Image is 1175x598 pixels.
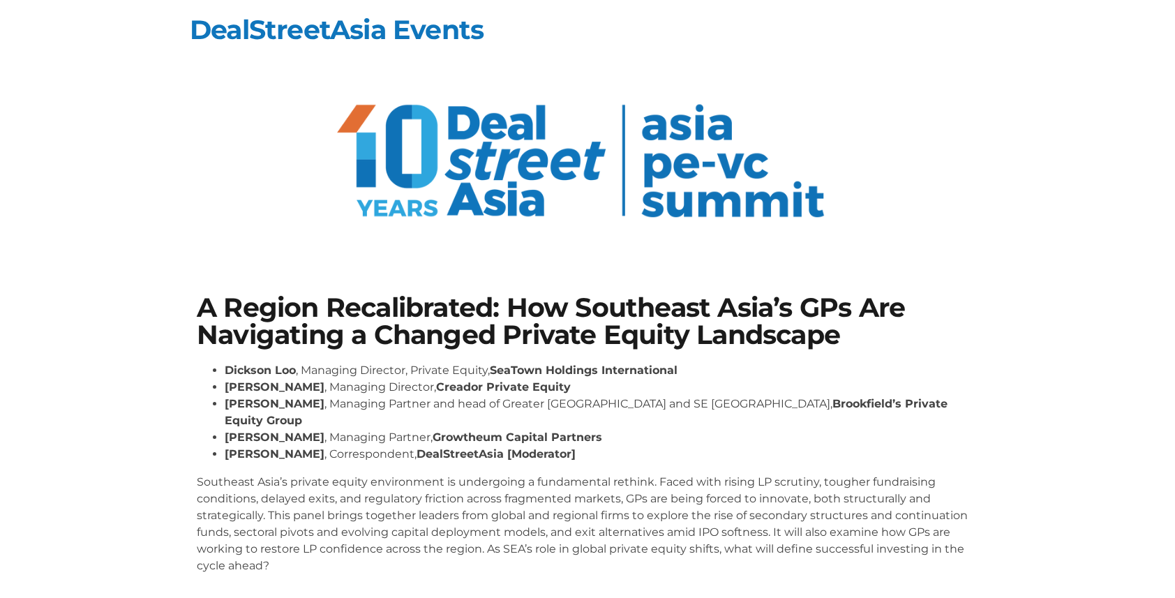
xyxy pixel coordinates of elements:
li: , Managing Director, [225,379,978,396]
strong: Creador Private Equity [436,380,571,394]
li: , Managing Partner, [225,429,978,446]
li: , Managing Partner and head of Greater [GEOGRAPHIC_DATA] and SE [GEOGRAPHIC_DATA], [225,396,978,429]
p: Southeast Asia’s private equity environment is undergoing a fundamental rethink. Faced with risin... [197,474,978,574]
h1: A Region Recalibrated: How Southeast Asia’s GPs Are Navigating a Changed Private Equity Landscape [197,294,978,348]
strong: [PERSON_NAME] [225,447,324,461]
strong: Growtheum Capital Partners [433,431,602,444]
strong: [PERSON_NAME] [225,397,324,410]
strong: SeaTown Holdings International [490,364,678,377]
strong: [PERSON_NAME] [225,380,324,394]
li: , Correspondent, [225,446,978,463]
strong: Dickson Loo [225,364,296,377]
strong: [PERSON_NAME] [225,431,324,444]
li: , Managing Director, Private Equity, [225,362,978,379]
a: DealStreetAsia Events [190,13,484,46]
strong: DealStreetAsia [Moderator] [417,447,576,461]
